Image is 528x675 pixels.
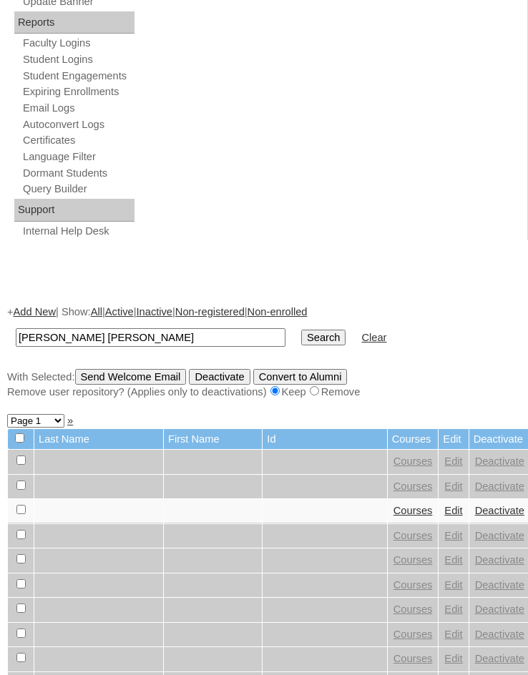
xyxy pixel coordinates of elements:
[34,429,163,450] td: Last Name
[21,167,135,180] a: Dormant Students
[475,505,524,516] a: Deactivate
[175,306,245,317] a: Non-registered
[475,603,524,615] a: Deactivate
[393,505,433,516] a: Courses
[444,653,462,664] a: Edit
[393,579,433,591] a: Courses
[361,332,386,343] a: Clear
[444,579,462,591] a: Edit
[444,481,462,492] a: Edit
[393,530,433,541] a: Courses
[388,429,439,450] td: Courses
[475,579,524,591] a: Deactivate
[475,554,524,566] a: Deactivate
[189,369,250,385] input: Deactivate
[7,385,528,400] div: Remove user repository? (Applies only to deactivations) Keep Remove
[393,603,433,615] a: Courses
[475,455,524,467] a: Deactivate
[7,369,528,400] div: With Selected:
[444,554,462,566] a: Edit
[444,530,462,541] a: Edit
[393,653,433,664] a: Courses
[21,134,135,147] a: Certificates
[444,629,462,640] a: Edit
[14,306,56,317] a: Add New
[105,306,134,317] a: Active
[475,629,524,640] a: Deactivate
[21,118,135,132] a: Autoconvert Logs
[475,653,524,664] a: Deactivate
[21,36,135,50] a: Faculty Logins
[164,429,262,450] td: First Name
[253,369,348,385] input: Convert to Alumni
[14,199,135,222] div: Support
[14,11,135,34] div: Reports
[21,53,135,66] a: Student Logins
[21,102,135,115] a: Email Logs
[21,225,135,238] a: Internal Help Desk
[21,150,135,164] a: Language Filter
[444,603,462,615] a: Edit
[21,182,135,196] a: Query Builder
[475,530,524,541] a: Deactivate
[91,306,102,317] a: All
[263,429,386,450] td: Id
[301,330,346,345] input: Search
[21,69,135,83] a: Student Engagements
[75,369,187,385] input: Send Welcome Email
[137,306,173,317] a: Inactive
[21,85,135,99] a: Expiring Enrollments
[7,305,528,399] div: + | Show: | | | |
[67,415,73,426] a: »
[16,328,285,348] input: Search
[439,429,468,450] td: Edit
[475,481,524,492] a: Deactivate
[248,306,308,317] a: Non-enrolled
[393,455,433,467] a: Courses
[393,629,433,640] a: Courses
[444,455,462,467] a: Edit
[393,554,433,566] a: Courses
[393,481,433,492] a: Courses
[444,505,462,516] a: Edit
